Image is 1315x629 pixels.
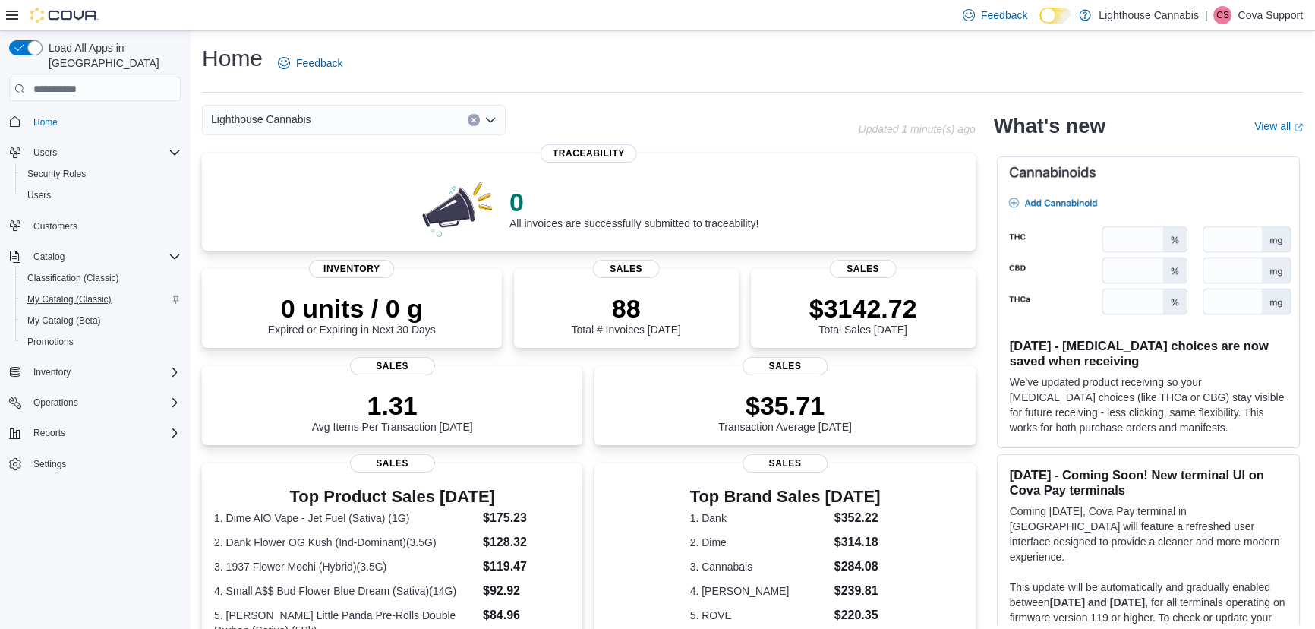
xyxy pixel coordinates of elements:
div: Total # Invoices [DATE] [571,293,680,336]
span: Sales [829,260,897,278]
p: 0 units / 0 g [268,293,436,324]
a: Settings [27,455,72,473]
span: Promotions [21,333,181,351]
a: My Catalog (Classic) [21,290,118,308]
dt: 4. Small A$$ Bud Flower Blue Dream (Sativa)(14G) [214,583,477,599]
h3: Top Brand Sales [DATE] [690,488,881,506]
span: Traceability [541,144,637,163]
span: Operations [33,397,78,409]
span: Inventory [309,260,394,278]
dd: $220.35 [834,606,881,624]
p: | [1205,6,1208,24]
button: Classification (Classic) [15,267,187,289]
span: Sales [592,260,660,278]
button: My Catalog (Beta) [15,310,187,331]
span: Classification (Classic) [21,269,181,287]
input: Dark Mode [1039,8,1071,24]
button: Clear input [468,114,480,126]
img: 0 [418,178,497,239]
button: Reports [27,424,71,442]
a: Promotions [21,333,80,351]
button: Promotions [15,331,187,352]
h3: [DATE] - [MEDICAL_DATA] choices are now saved when receiving [1010,338,1287,368]
div: Transaction Average [DATE] [718,390,852,433]
button: Catalog [27,248,71,266]
h3: [DATE] - Coming Soon! New terminal UI on Cova Pay terminals [1010,467,1287,498]
span: Customers [33,220,77,232]
button: Operations [3,392,187,413]
p: 88 [571,293,680,324]
a: Feedback [272,48,348,78]
p: 0 [509,187,758,217]
button: Operations [27,394,84,412]
p: 1.31 [312,390,473,421]
dd: $119.47 [483,558,570,576]
dt: 2. Dank Flower OG Kush (Ind-Dominant)(3.5G) [214,535,477,550]
button: Security Roles [15,163,187,185]
dd: $92.92 [483,582,570,600]
button: Settings [3,453,187,475]
span: My Catalog (Beta) [21,311,181,330]
span: CS [1216,6,1229,24]
nav: Complex example [9,104,181,514]
a: Customers [27,217,84,235]
button: Catalog [3,246,187,267]
span: Reports [33,427,65,439]
span: Security Roles [21,165,181,183]
span: Users [27,189,51,201]
button: Customers [3,215,187,237]
a: My Catalog (Beta) [21,311,107,330]
button: My Catalog (Classic) [15,289,187,310]
span: Home [27,112,181,131]
dd: $84.96 [483,606,570,624]
dd: $175.23 [483,509,570,527]
span: Lighthouse Cannabis [211,110,311,128]
svg: External link [1294,123,1303,132]
span: Feedback [296,55,342,71]
dt: 5. ROVE [690,608,828,623]
p: $35.71 [718,390,852,421]
span: Customers [27,217,181,235]
p: $3142.72 [809,293,917,324]
span: Sales [743,454,828,473]
p: Cova Support [1238,6,1303,24]
p: We've updated product receiving so your [MEDICAL_DATA] choices (like THCa or CBG) stay visible fo... [1010,375,1287,435]
p: Updated 1 minute(s) ago [858,123,975,135]
p: Lighthouse Cannabis [1099,6,1199,24]
span: Catalog [33,251,65,263]
a: Security Roles [21,165,92,183]
span: Classification (Classic) [27,272,119,284]
dt: 4. [PERSON_NAME] [690,583,828,599]
button: Users [15,185,187,206]
span: Promotions [27,336,74,348]
div: All invoices are successfully submitted to traceability! [509,187,758,229]
span: Feedback [981,8,1027,23]
span: Load All Apps in [GEOGRAPHIC_DATA] [43,40,181,71]
span: Home [33,116,58,128]
button: Reports [3,422,187,444]
dd: $352.22 [834,509,881,527]
span: Settings [27,454,181,473]
dt: 1. Dank [690,510,828,526]
button: Home [3,110,187,132]
a: Classification (Classic) [21,269,125,287]
span: Sales [743,357,828,375]
button: Users [3,142,187,163]
span: My Catalog (Beta) [27,314,101,327]
dt: 3. 1937 Flower Mochi (Hybrid)(3.5G) [214,559,477,574]
dt: 2. Dime [690,535,828,550]
span: Inventory [33,366,71,378]
button: Inventory [27,363,77,381]
dt: 3. Cannabals [690,559,828,574]
strong: [DATE] and [DATE] [1050,596,1145,608]
button: Open list of options [484,114,497,126]
span: My Catalog (Classic) [27,293,112,305]
h2: What's new [994,114,1105,138]
img: Cova [30,8,99,23]
div: Total Sales [DATE] [809,293,917,336]
span: Security Roles [27,168,86,180]
p: Coming [DATE], Cova Pay terminal in [GEOGRAPHIC_DATA] will feature a refreshed user interface des... [1010,504,1287,564]
span: Users [27,144,181,162]
dd: $284.08 [834,558,881,576]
